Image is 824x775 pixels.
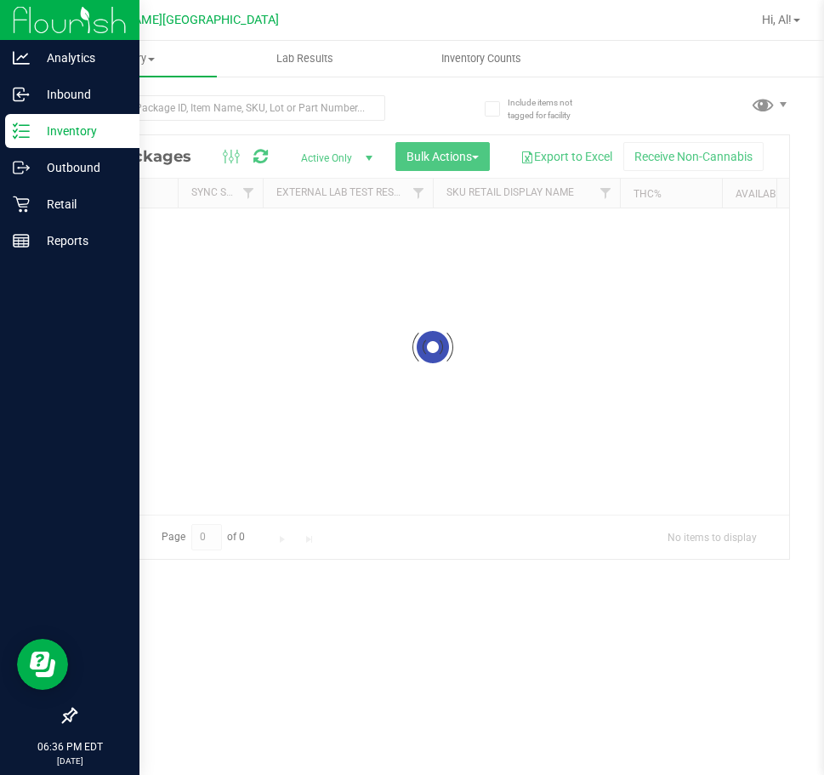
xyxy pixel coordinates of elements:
a: Lab Results [217,41,393,77]
p: Inbound [30,84,132,105]
span: Lab Results [253,51,356,66]
span: Hi, Al! [762,13,792,26]
p: Inventory [30,121,132,141]
p: [DATE] [8,755,132,767]
inline-svg: Inbound [13,86,30,103]
input: Search Package ID, Item Name, SKU, Lot or Part Number... [75,95,385,121]
p: Outbound [30,157,132,178]
inline-svg: Retail [13,196,30,213]
inline-svg: Outbound [13,159,30,176]
span: Inventory Counts [418,51,544,66]
iframe: Resource center [17,639,68,690]
p: 06:36 PM EDT [8,739,132,755]
span: Include items not tagged for facility [508,96,593,122]
a: Inventory Counts [393,41,569,77]
inline-svg: Inventory [13,123,30,140]
span: [PERSON_NAME][GEOGRAPHIC_DATA] [69,13,279,27]
p: Reports [30,231,132,251]
inline-svg: Reports [13,232,30,249]
p: Retail [30,194,132,214]
inline-svg: Analytics [13,49,30,66]
p: Analytics [30,48,132,68]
